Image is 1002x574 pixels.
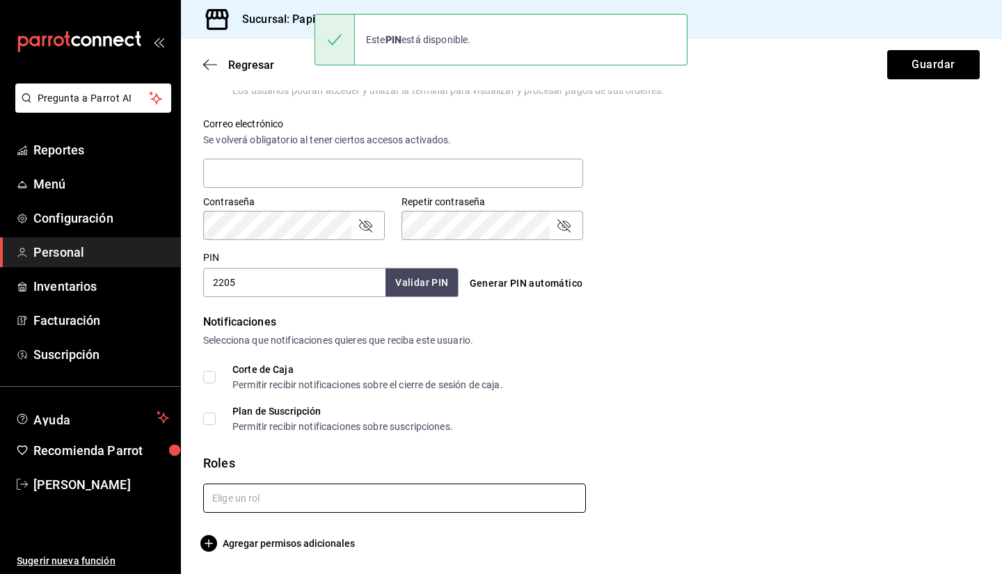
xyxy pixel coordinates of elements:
label: Correo electrónico [203,119,583,129]
div: Los usuarios podrán acceder y utilizar la terminal para visualizar y procesar pagos de sus órdenes. [232,86,664,95]
span: Recomienda Parrot [33,441,169,460]
button: passwordField [357,217,374,234]
div: Notificaciones [203,314,980,330]
button: Agregar permisos adicionales [203,535,355,552]
span: Suscripción [33,345,169,364]
span: Personal [33,243,169,262]
input: Elige un rol [203,484,586,513]
span: Facturación [33,311,169,330]
span: Configuración [33,209,169,228]
span: [PERSON_NAME] [33,475,169,494]
div: Corte de Caja [232,365,503,374]
span: Regresar [228,58,274,72]
a: Pregunta a Parrot AI [10,101,171,115]
label: Repetir contraseña [401,197,583,207]
button: Guardar [887,50,980,79]
div: Se volverá obligatorio al tener ciertos accesos activados. [203,133,583,148]
span: Ayuda [33,409,151,426]
div: Este está disponible. [355,24,482,55]
span: Menú [33,175,169,193]
button: passwordField [555,217,572,234]
span: Pregunta a Parrot AI [38,91,150,106]
button: Validar PIN [385,269,458,297]
div: Roles [203,454,980,472]
span: Sugerir nueva función [17,554,169,568]
button: Pregunta a Parrot AI [15,83,171,113]
strong: PIN [385,34,401,45]
div: Selecciona que notificaciones quieres que reciba este usuario. [203,333,980,348]
label: Contraseña [203,197,385,207]
div: Plan de Suscripción [232,406,453,416]
button: open_drawer_menu [153,36,164,47]
span: Reportes [33,141,169,159]
h3: Sucursal: Papizzas (Cañas) [231,11,381,28]
div: Permitir recibir notificaciones sobre suscripciones. [232,422,453,431]
div: Permitir recibir notificaciones sobre el cierre de sesión de caja. [232,380,503,390]
label: PIN [203,253,219,262]
button: Generar PIN automático [464,271,589,296]
button: Regresar [203,58,274,72]
span: Inventarios [33,277,169,296]
input: 3 a 6 dígitos [203,268,385,297]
